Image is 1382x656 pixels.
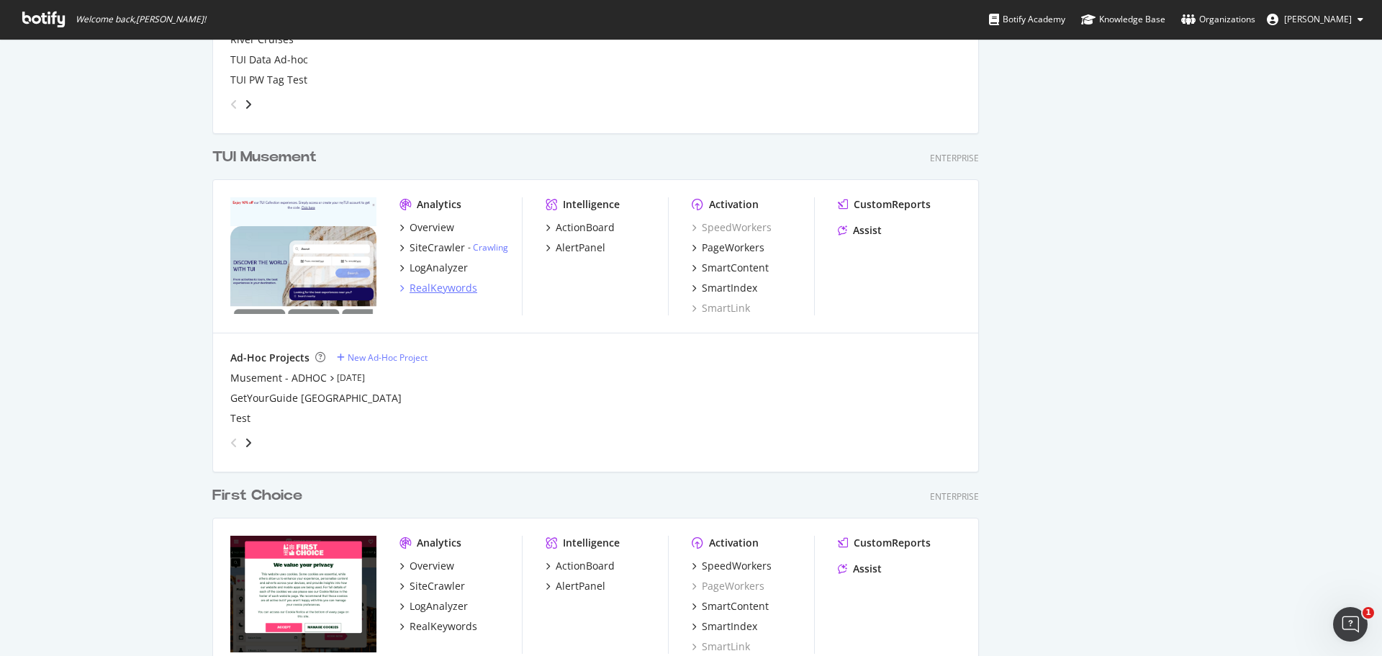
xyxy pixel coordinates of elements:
a: SmartContent [692,599,769,614]
a: SiteCrawler [399,579,465,593]
div: Overview [410,220,454,235]
div: Activation [709,536,759,550]
a: SpeedWorkers [692,559,772,573]
a: SpeedWorkers [692,220,772,235]
a: SmartContent [692,261,769,275]
button: [PERSON_NAME] [1255,8,1375,31]
div: AlertPanel [556,241,605,255]
div: CustomReports [854,536,931,550]
img: musement.com [230,197,376,314]
a: SmartIndex [692,619,757,634]
div: SmartIndex [702,281,757,295]
div: Enterprise [930,152,979,164]
div: RealKeywords [410,281,477,295]
div: Intelligence [563,197,620,212]
a: Test [230,411,250,426]
a: Assist [838,562,882,576]
a: TUI PW Tag Test [230,73,307,87]
div: PageWorkers [702,241,764,255]
div: - [468,241,508,253]
a: Overview [399,559,454,573]
a: AlertPanel [546,241,605,255]
a: PageWorkers [692,241,764,255]
a: Musement - ADHOC [230,371,327,385]
div: SmartContent [702,599,769,614]
a: SmartLink [692,639,750,654]
div: angle-left [225,93,243,116]
a: SiteCrawler- Crawling [399,241,508,255]
div: Assist [853,223,882,238]
div: CustomReports [854,197,931,212]
div: SpeedWorkers [702,559,772,573]
a: LogAnalyzer [399,261,468,275]
span: 1 [1363,607,1374,619]
div: Assist [853,562,882,576]
span: Welcome back, [PERSON_NAME] ! [76,14,206,25]
a: Assist [838,223,882,238]
div: Analytics [417,197,461,212]
div: ActionBoard [556,220,615,235]
a: ActionBoard [546,220,615,235]
div: First Choice [212,485,302,506]
div: AlertPanel [556,579,605,593]
a: Overview [399,220,454,235]
a: LogAnalyzer [399,599,468,614]
a: First Choice [212,485,308,506]
a: PageWorkers [692,579,764,593]
a: Crawling [473,241,508,253]
div: ActionBoard [556,559,615,573]
a: SmartLink [692,301,750,315]
div: Activation [709,197,759,212]
div: SmartContent [702,261,769,275]
div: LogAnalyzer [410,599,468,614]
div: LogAnalyzer [410,261,468,275]
a: [DATE] [337,372,365,384]
a: ActionBoard [546,559,615,573]
a: RealKeywords [399,281,477,295]
div: RealKeywords [410,619,477,634]
div: angle-right [243,436,253,450]
a: GetYourGuide [GEOGRAPHIC_DATA] [230,391,402,405]
a: New Ad-Hoc Project [337,351,428,364]
a: TUI Data Ad-hoc [230,53,308,67]
div: TUI Musement [212,147,317,168]
div: Analytics [417,536,461,550]
a: AlertPanel [546,579,605,593]
div: angle-right [243,97,253,112]
div: Ad-Hoc Projects [230,351,310,365]
div: Overview [410,559,454,573]
div: Enterprise [930,490,979,503]
div: angle-left [225,431,243,454]
div: Knowledge Base [1081,12,1165,27]
a: SmartIndex [692,281,757,295]
div: Intelligence [563,536,620,550]
div: New Ad-Hoc Project [348,351,428,364]
a: RealKeywords [399,619,477,634]
span: Linda Verjans [1284,13,1352,25]
a: TUI Musement [212,147,322,168]
iframe: Intercom live chat [1333,607,1368,642]
div: SiteCrawler [410,241,465,255]
div: Organizations [1181,12,1255,27]
a: CustomReports [838,536,931,550]
div: SmartIndex [702,619,757,634]
img: firstchoice.co.uk [230,536,376,652]
div: Botify Academy [989,12,1065,27]
div: SiteCrawler [410,579,465,593]
a: CustomReports [838,197,931,212]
